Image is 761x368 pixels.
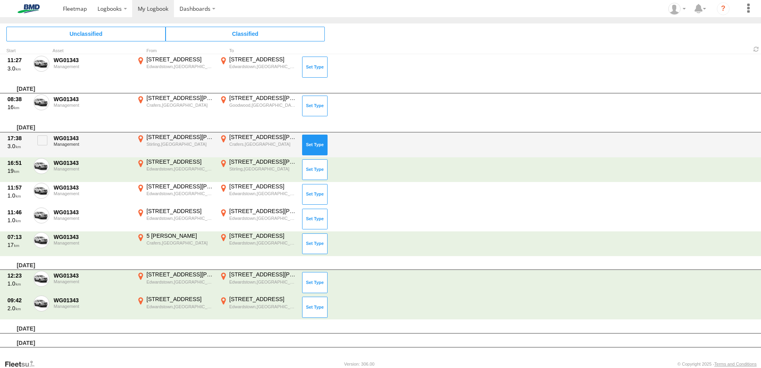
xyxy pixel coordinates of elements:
[229,102,297,108] div: Goodwood,[GEOGRAPHIC_DATA]
[218,49,298,53] div: To
[146,102,214,108] div: Crafers,[GEOGRAPHIC_DATA]
[8,217,29,224] div: 1.0
[146,133,214,141] div: [STREET_ADDRESS][PERSON_NAME]
[135,133,215,157] label: Click to View Event Location
[6,49,30,53] div: Click to Sort
[8,135,29,142] div: 17:38
[8,280,29,287] div: 1.0
[677,362,757,366] div: © Copyright 2025 -
[344,362,375,366] div: Version: 306.00
[218,94,298,117] label: Click to View Event Location
[54,191,131,196] div: Management
[229,64,297,69] div: Edwardstown,[GEOGRAPHIC_DATA]
[229,304,297,309] div: Edwardstown,[GEOGRAPHIC_DATA]
[135,94,215,117] label: Click to View Event Location
[218,207,298,231] label: Click to View Event Location
[54,279,131,284] div: Management
[54,272,131,279] div: WG01343
[146,191,214,196] div: Edwardstown,[GEOGRAPHIC_DATA]
[302,209,328,229] button: Click to Set
[54,64,131,69] div: Management
[146,183,214,190] div: [STREET_ADDRESS][PERSON_NAME]
[8,65,29,72] div: 3.0
[146,304,214,309] div: Edwardstown,[GEOGRAPHIC_DATA]
[53,49,132,53] div: Asset
[229,94,297,102] div: [STREET_ADDRESS][PERSON_NAME]
[135,232,215,255] label: Click to View Event Location
[54,233,131,241] div: WG01343
[218,271,298,294] label: Click to View Event Location
[8,297,29,304] div: 09:42
[302,297,328,317] button: Click to Set
[146,232,214,239] div: 5 [PERSON_NAME]
[135,49,215,53] div: From
[8,209,29,216] div: 11:46
[229,296,297,303] div: [STREET_ADDRESS]
[8,143,29,150] div: 3.0
[146,240,214,246] div: Crafers,[GEOGRAPHIC_DATA]
[146,207,214,215] div: [STREET_ADDRESS]
[4,360,41,368] a: Visit our Website
[302,96,328,116] button: Click to Set
[218,232,298,255] label: Click to View Event Location
[54,297,131,304] div: WG01343
[302,135,328,155] button: Click to Set
[229,215,297,221] div: Edwardstown,[GEOGRAPHIC_DATA]
[135,271,215,294] label: Click to View Event Location
[665,3,689,15] div: Ben Howell
[8,241,29,249] div: 17
[8,159,29,166] div: 16:51
[218,133,298,157] label: Click to View Event Location
[8,184,29,191] div: 11:57
[146,279,214,285] div: Edwardstown,[GEOGRAPHIC_DATA]
[218,158,298,181] label: Click to View Event Location
[146,64,214,69] div: Edwardstown,[GEOGRAPHIC_DATA]
[229,240,297,246] div: Edwardstown,[GEOGRAPHIC_DATA]
[135,158,215,181] label: Click to View Event Location
[8,233,29,241] div: 07:13
[302,159,328,180] button: Click to Set
[8,104,29,111] div: 16
[8,96,29,103] div: 08:38
[229,207,297,215] div: [STREET_ADDRESS][PERSON_NAME]
[54,159,131,166] div: WG01343
[146,158,214,165] div: [STREET_ADDRESS]
[229,133,297,141] div: [STREET_ADDRESS][PERSON_NAME]
[54,96,131,103] div: WG01343
[8,167,29,174] div: 19
[54,184,131,191] div: WG01343
[54,57,131,64] div: WG01343
[8,192,29,199] div: 1.0
[135,207,215,231] label: Click to View Event Location
[54,241,131,245] div: Management
[54,304,131,309] div: Management
[229,232,297,239] div: [STREET_ADDRESS]
[751,45,761,53] span: Refresh
[218,183,298,206] label: Click to View Event Location
[229,141,297,147] div: Crafers,[GEOGRAPHIC_DATA]
[229,158,297,165] div: [STREET_ADDRESS][PERSON_NAME]
[146,94,214,102] div: [STREET_ADDRESS][PERSON_NAME]
[229,271,297,278] div: [STREET_ADDRESS][PERSON_NAME]
[302,57,328,77] button: Click to Set
[218,296,298,319] label: Click to View Event Location
[302,184,328,205] button: Click to Set
[229,191,297,196] div: Edwardstown,[GEOGRAPHIC_DATA]
[218,56,298,79] label: Click to View Event Location
[717,2,730,15] i: ?
[229,166,297,172] div: Stirling,[GEOGRAPHIC_DATA]
[8,305,29,312] div: 2.0
[146,141,214,147] div: Stirling,[GEOGRAPHIC_DATA]
[54,166,131,171] div: Management
[302,272,328,293] button: Click to Set
[54,209,131,216] div: WG01343
[229,56,297,63] div: [STREET_ADDRESS]
[146,215,214,221] div: Edwardstown,[GEOGRAPHIC_DATA]
[135,56,215,79] label: Click to View Event Location
[54,135,131,142] div: WG01343
[714,362,757,366] a: Terms and Conditions
[166,27,325,41] span: Click to view Classified Trips
[8,4,49,13] img: bmd-logo.svg
[229,183,297,190] div: [STREET_ADDRESS]
[229,279,297,285] div: Edwardstown,[GEOGRAPHIC_DATA]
